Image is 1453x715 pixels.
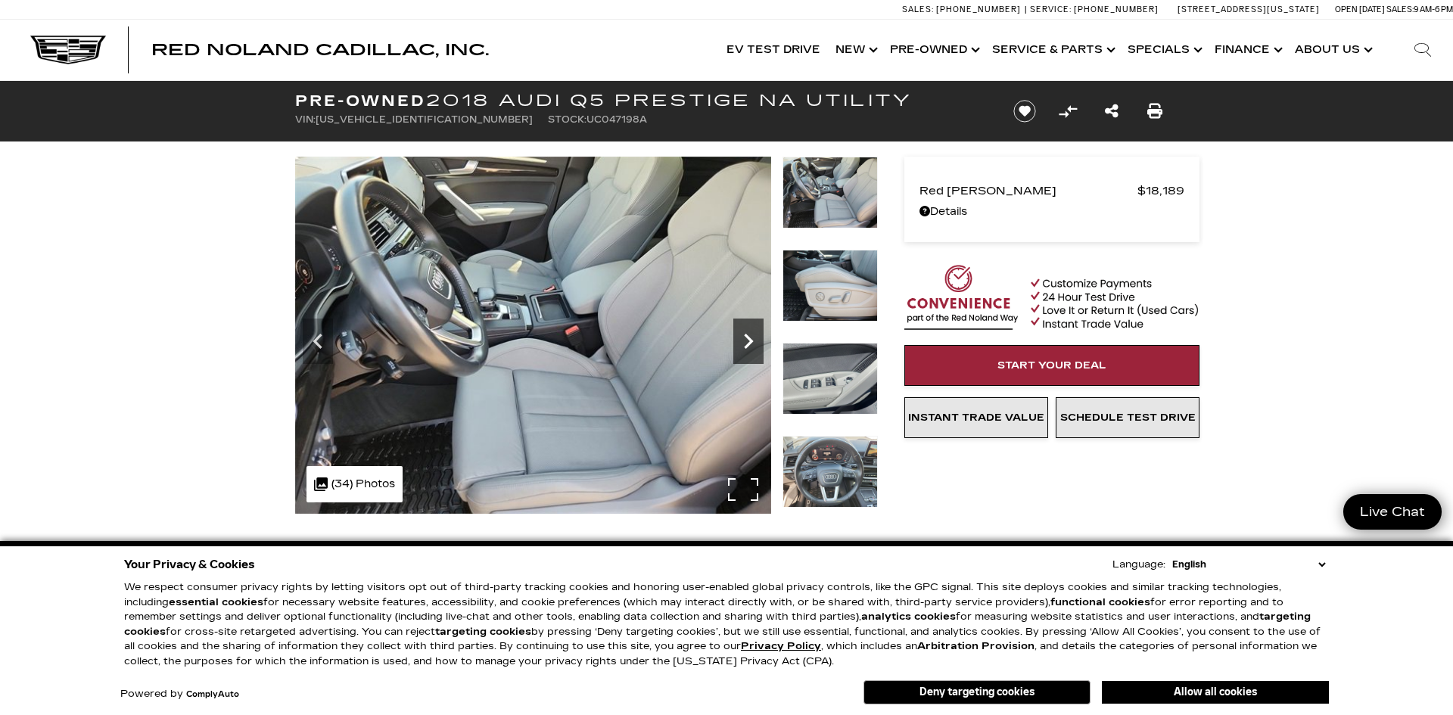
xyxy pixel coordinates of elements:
[1335,5,1385,14] span: Open [DATE]
[435,626,531,638] strong: targeting cookies
[1178,5,1320,14] a: [STREET_ADDRESS][US_STATE]
[902,5,934,14] span: Sales:
[586,114,647,125] span: UC047198A
[1056,397,1199,438] a: Schedule Test Drive
[1343,494,1442,530] a: Live Chat
[741,640,821,652] a: Privacy Policy
[733,319,764,364] div: Next
[919,201,1184,222] a: Details
[303,319,333,364] div: Previous
[917,640,1035,652] strong: Arbitration Provision
[1287,20,1377,80] a: About Us
[151,42,489,58] a: Red Noland Cadillac, Inc.
[1050,596,1150,608] strong: functional cookies
[1207,20,1287,80] a: Finance
[904,345,1199,386] a: Start Your Deal
[186,690,239,699] a: ComplyAuto
[861,611,956,623] strong: analytics cookies
[295,92,988,109] h1: 2018 Audi Q5 Prestige NA Utility
[1025,5,1162,14] a: Service: [PHONE_NUMBER]
[295,157,771,514] img: Used 2018 Blue Audi Prestige image 10
[902,5,1025,14] a: Sales: [PHONE_NUMBER]
[719,20,828,80] a: EV Test Drive
[30,36,106,64] img: Cadillac Dark Logo with Cadillac White Text
[1414,5,1453,14] span: 9 AM-6 PM
[783,436,878,508] img: Used 2018 Blue Audi Prestige image 13
[1168,557,1329,572] select: Language Select
[904,397,1048,438] a: Instant Trade Value
[548,114,586,125] span: Stock:
[783,250,878,322] img: Used 2018 Blue Audi Prestige image 11
[1105,101,1119,122] a: Share this Pre-Owned 2018 Audi Q5 Prestige NA Utility
[1008,99,1041,123] button: Save vehicle
[295,114,316,125] span: VIN:
[936,5,1021,14] span: [PHONE_NUMBER]
[1386,5,1414,14] span: Sales:
[863,680,1091,704] button: Deny targeting cookies
[1352,503,1433,521] span: Live Chat
[882,20,985,80] a: Pre-Owned
[169,596,263,608] strong: essential cookies
[306,466,403,502] div: (34) Photos
[997,359,1106,371] span: Start Your Deal
[1147,101,1162,122] a: Print this Pre-Owned 2018 Audi Q5 Prestige NA Utility
[151,41,489,59] span: Red Noland Cadillac, Inc.
[1056,100,1079,123] button: Compare Vehicle
[985,20,1120,80] a: Service & Parts
[1120,20,1207,80] a: Specials
[919,180,1137,201] span: Red [PERSON_NAME]
[1102,681,1329,704] button: Allow all cookies
[1137,180,1184,201] span: $18,189
[124,611,1311,638] strong: targeting cookies
[1030,5,1072,14] span: Service:
[124,580,1329,669] p: We respect consumer privacy rights by letting visitors opt out of third-party tracking cookies an...
[124,554,255,575] span: Your Privacy & Cookies
[783,343,878,415] img: Used 2018 Blue Audi Prestige image 12
[1074,5,1159,14] span: [PHONE_NUMBER]
[316,114,533,125] span: [US_VEHICLE_IDENTIFICATION_NUMBER]
[1112,560,1165,570] div: Language:
[908,412,1044,424] span: Instant Trade Value
[295,92,426,110] strong: Pre-Owned
[828,20,882,80] a: New
[919,180,1184,201] a: Red [PERSON_NAME] $18,189
[120,689,239,699] div: Powered by
[783,157,878,228] img: Used 2018 Blue Audi Prestige image 10
[1060,412,1196,424] span: Schedule Test Drive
